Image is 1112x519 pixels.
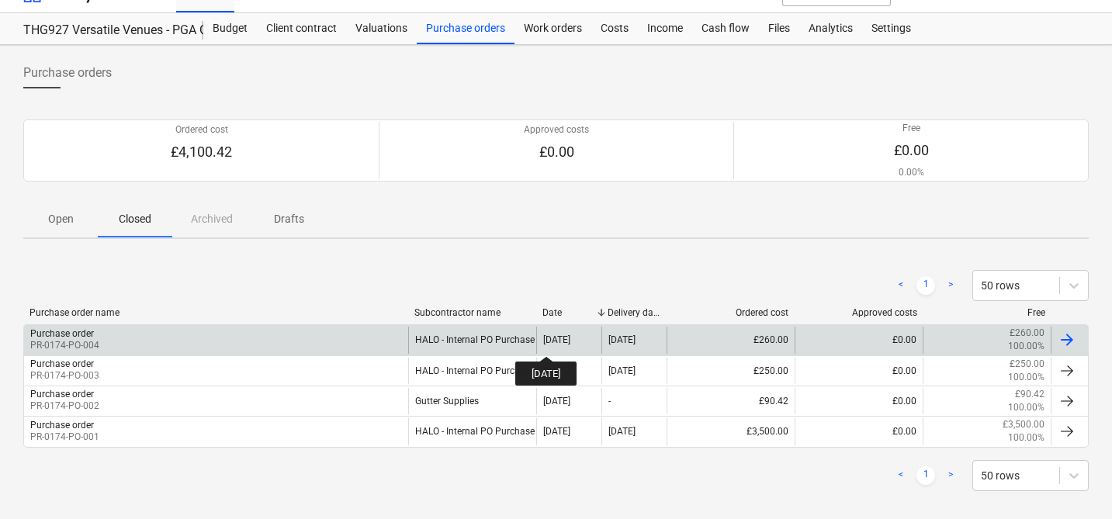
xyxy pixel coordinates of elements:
div: £0.00 [795,388,923,414]
div: Ordered cost [673,307,788,318]
div: Approved costs [801,307,916,318]
a: Next page [941,276,960,295]
a: Next page [941,466,960,485]
a: Budget [203,13,257,44]
p: £0.00 [894,141,929,160]
p: £4,100.42 [171,143,232,161]
div: - [608,396,611,407]
a: Settings [862,13,920,44]
a: Files [759,13,799,44]
p: Open [42,211,79,227]
p: PR-0174-PO-003 [30,369,99,382]
p: Free [894,122,929,135]
a: Page 1 is your current page [916,276,935,295]
div: £90.42 [667,388,795,414]
p: 0.00% [894,166,929,179]
a: Client contract [257,13,346,44]
div: THG927 Versatile Venues - PGA Golf 2025 [23,22,185,39]
div: Purchase order name [29,307,402,318]
div: Subcontractor name [414,307,530,318]
div: [DATE] [543,334,570,345]
div: [DATE] [543,426,570,437]
a: Analytics [799,13,862,44]
div: £3,500.00 [667,418,795,445]
div: £0.00 [795,327,923,353]
p: PR-0174-PO-002 [30,400,99,413]
div: Purchase order [30,420,94,431]
div: HALO - Internal PO Purchase [408,327,536,353]
a: Costs [591,13,638,44]
a: Valuations [346,13,417,44]
p: £90.42 [1015,388,1044,401]
p: 100.00% [1008,371,1044,384]
p: Drafts [270,211,307,227]
p: PR-0174-PO-001 [30,431,99,444]
div: Purchase order [30,358,94,369]
p: £250.00 [1010,358,1044,371]
div: Gutter Supplies [408,388,536,414]
div: [DATE] [608,334,636,345]
div: Free [930,307,1045,318]
div: [DATE] [543,396,570,407]
p: Approved costs [524,123,589,137]
div: [DATE] [608,365,636,376]
div: Date [542,307,595,318]
a: Page 1 is your current page [916,466,935,485]
div: £260.00 [667,327,795,353]
p: Closed [116,211,154,227]
a: Purchase orders [417,13,514,44]
div: HALO - Internal PO Purchase [408,358,536,384]
div: [DATE] [543,365,570,376]
a: Work orders [514,13,591,44]
div: £0.00 [795,418,923,445]
p: £3,500.00 [1003,418,1044,431]
a: Income [638,13,692,44]
div: [DATE] [608,426,636,437]
a: Previous page [892,466,910,485]
p: Ordered cost [171,123,232,137]
div: £0.00 [795,358,923,384]
div: Purchase order [30,328,94,339]
a: Cash flow [692,13,759,44]
div: Delivery date [608,307,660,318]
p: £0.00 [524,143,589,161]
p: PR-0174-PO-004 [30,339,99,352]
p: 100.00% [1008,340,1044,353]
div: HALO - Internal PO Purchase [408,418,536,445]
div: Purchase order [30,389,94,400]
p: 100.00% [1008,401,1044,414]
p: 100.00% [1008,431,1044,445]
div: £250.00 [667,358,795,384]
a: Previous page [892,276,910,295]
span: Purchase orders [23,64,112,82]
p: £260.00 [1010,327,1044,340]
